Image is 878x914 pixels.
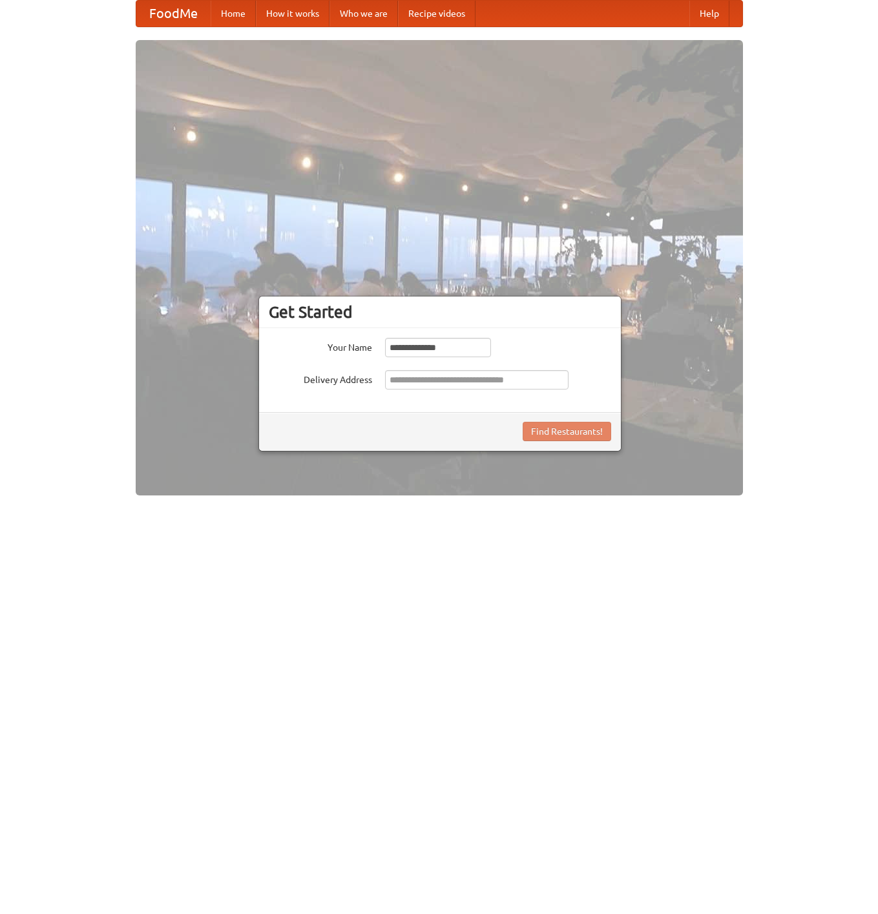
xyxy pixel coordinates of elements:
[269,338,372,354] label: Your Name
[269,370,372,386] label: Delivery Address
[523,422,611,441] button: Find Restaurants!
[136,1,211,26] a: FoodMe
[398,1,476,26] a: Recipe videos
[689,1,729,26] a: Help
[211,1,256,26] a: Home
[329,1,398,26] a: Who we are
[256,1,329,26] a: How it works
[269,302,611,322] h3: Get Started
